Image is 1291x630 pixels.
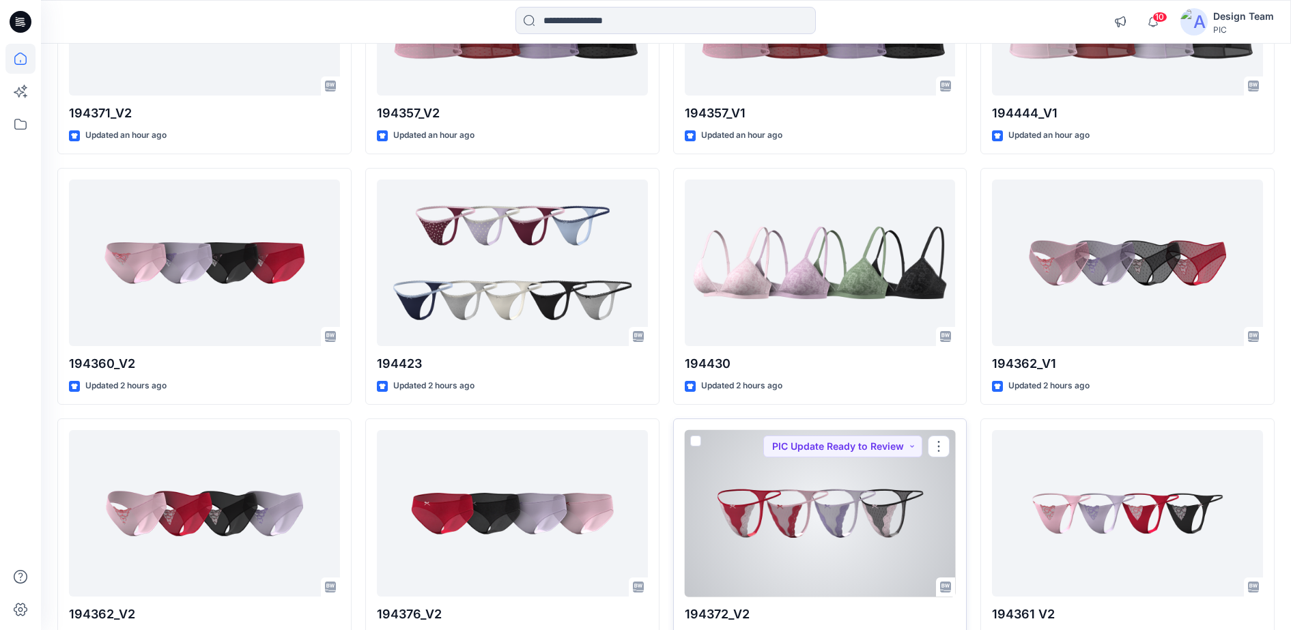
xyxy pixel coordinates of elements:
p: Updated 2 hours ago [1008,379,1090,393]
p: 194376_V2 [377,605,648,624]
p: Updated 2 hours ago [393,379,474,393]
p: 194360_V2 [69,354,340,373]
p: Updated 2 hours ago [85,379,167,393]
p: 194362_V1 [992,354,1263,373]
div: PIC [1213,25,1274,35]
p: Updated an hour ago [85,128,167,143]
p: Updated an hour ago [701,128,782,143]
p: 194430 [685,354,956,373]
a: 194361 V2 [992,430,1263,597]
p: 194357_V2 [377,104,648,123]
span: 10 [1152,12,1167,23]
p: Updated an hour ago [1008,128,1090,143]
p: Updated 2 hours ago [701,379,782,393]
p: 194372_V2 [685,605,956,624]
a: 194372_V2 [685,430,956,597]
a: 194376_V2 [377,430,648,597]
p: Updated an hour ago [393,128,474,143]
p: 194423 [377,354,648,373]
a: 194423 [377,180,648,347]
p: 194371_V2 [69,104,340,123]
div: Design Team [1213,8,1274,25]
a: 194362_V1 [992,180,1263,347]
p: 194444_V1 [992,104,1263,123]
p: 194357_V1 [685,104,956,123]
p: 194362_V2 [69,605,340,624]
a: 194430 [685,180,956,347]
a: 194360_V2 [69,180,340,347]
img: avatar [1180,8,1208,35]
p: 194361 V2 [992,605,1263,624]
a: 194362_V2 [69,430,340,597]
